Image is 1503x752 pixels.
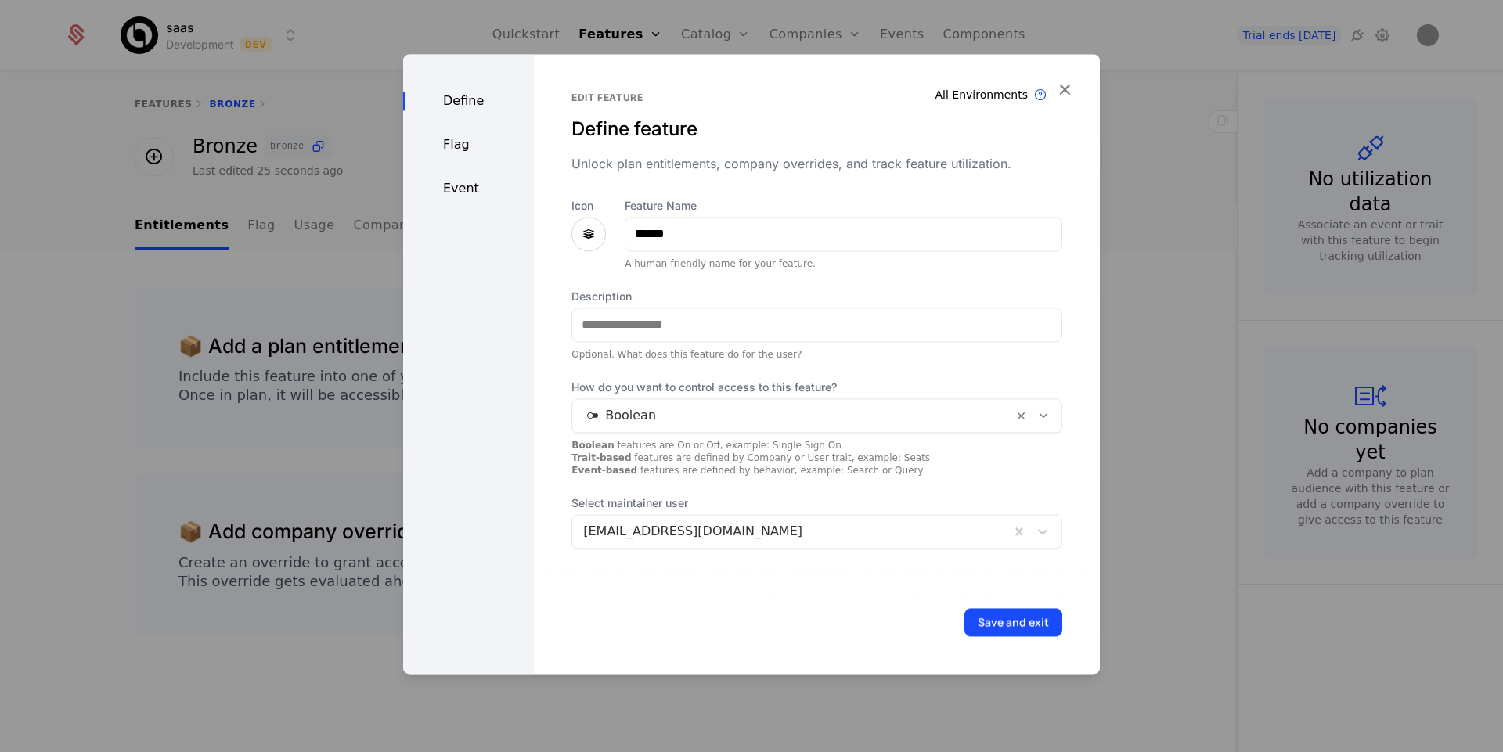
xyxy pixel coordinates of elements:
label: Feature Name [625,198,1062,214]
div: Unlock plan entitlements, company overrides, and track feature utilization. [571,154,1062,173]
span: Select maintainer user [571,495,1062,511]
div: Edit feature [571,92,1062,104]
button: Save and exit [964,608,1062,636]
div: Define feature [571,117,1062,142]
div: Flag [403,135,534,154]
strong: Trait-based [571,452,631,463]
div: Optional. What does this feature do for the user? [571,348,1062,361]
div: features are On or Off, example: Single Sign On features are defined by Company or User trait, ex... [571,439,1062,477]
span: How do you want to control access to this feature? [571,380,1062,395]
div: A human-friendly name for your feature. [625,257,1062,270]
div: Define [403,92,534,110]
strong: Event-based [571,465,637,476]
div: Event [403,179,534,198]
label: Description [571,289,1062,304]
div: All Environments [935,87,1029,103]
strong: Boolean [571,440,615,451]
label: Icon [571,198,606,214]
